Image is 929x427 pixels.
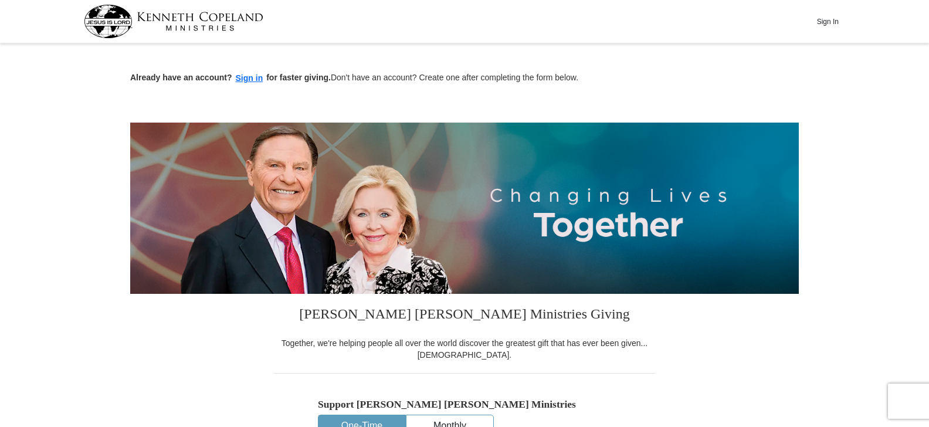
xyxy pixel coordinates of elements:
[130,72,799,85] p: Don't have an account? Create one after completing the form below.
[130,73,331,82] strong: Already have an account? for faster giving.
[84,5,263,38] img: kcm-header-logo.svg
[274,294,655,337] h3: [PERSON_NAME] [PERSON_NAME] Ministries Giving
[318,398,611,411] h5: Support [PERSON_NAME] [PERSON_NAME] Ministries
[274,337,655,361] div: Together, we're helping people all over the world discover the greatest gift that has ever been g...
[232,72,267,85] button: Sign in
[810,12,845,30] button: Sign In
